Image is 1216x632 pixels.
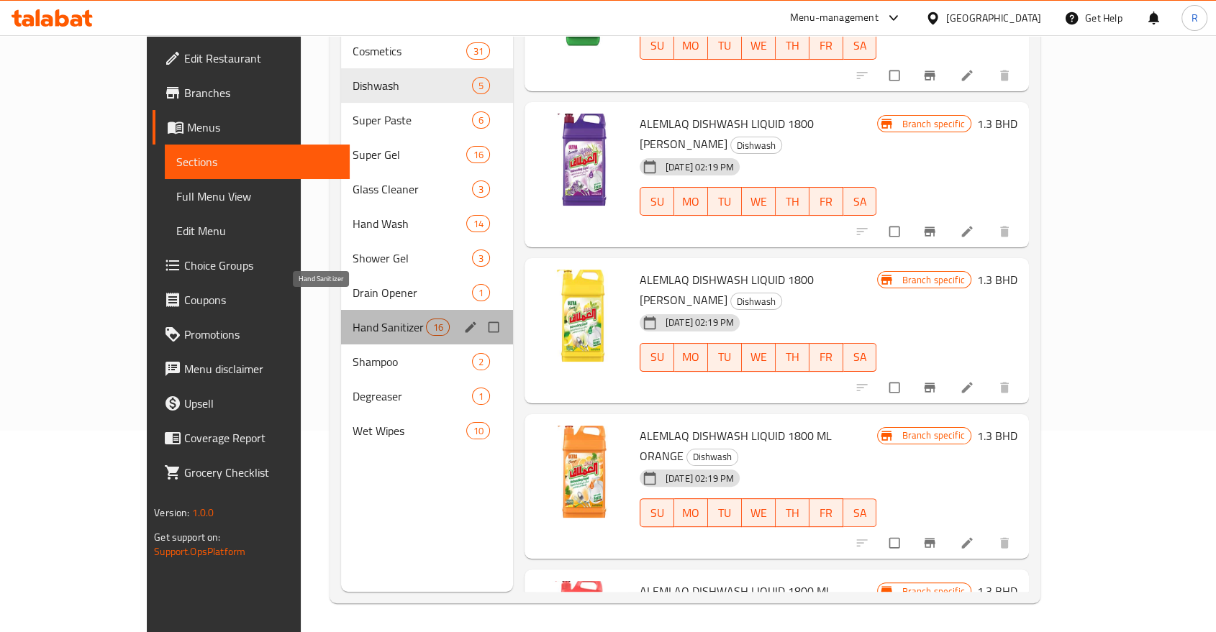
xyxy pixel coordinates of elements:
[153,110,350,145] a: Menus
[776,498,809,527] button: TH
[184,50,338,67] span: Edit Restaurant
[843,31,877,60] button: SA
[640,269,814,311] span: ALEMLAQ DISHWASH LIQUID 1800 [PERSON_NAME]
[849,191,871,212] span: SA
[472,388,490,405] div: items
[467,424,489,438] span: 10
[536,426,628,518] img: ALEMLAQ DISHWASH LIQUID 1800 ML ORANGE
[473,286,489,300] span: 1
[466,215,489,232] div: items
[154,503,189,522] span: Version:
[473,114,489,127] span: 6
[341,206,513,241] div: Hand Wash14
[184,84,338,101] span: Branches
[427,321,448,334] span: 16
[646,191,668,212] span: SU
[708,31,742,60] button: TU
[977,270,1017,290] h6: 1.3 BHD
[809,187,843,216] button: FR
[341,379,513,413] div: Degreaser1
[781,503,804,523] span: TH
[472,249,490,267] div: items
[646,35,668,56] span: SU
[153,75,350,110] a: Branches
[686,449,738,466] div: Dishwash
[353,284,472,301] div: Drain Opener
[341,28,513,454] nav: Menu sections
[353,180,472,198] span: Glass Cleaner
[708,187,742,216] button: TU
[353,146,467,163] span: Super Gel
[154,528,220,546] span: Get support on:
[472,77,490,94] div: items
[731,293,781,310] span: Dishwash
[467,45,489,58] span: 31
[815,503,838,523] span: FR
[640,425,832,467] span: ALEMLAQ DISHWASH LIQUID 1800 ML ORANGE
[660,160,740,174] span: [DATE] 02:19 PM
[461,318,483,336] button: edit
[341,68,513,103] div: Dishwash5
[353,249,472,267] span: Shower Gel
[809,498,843,527] button: FR
[809,343,843,372] button: FR
[640,187,674,216] button: SU
[341,34,513,68] div: Cosmetics31
[426,319,449,336] div: items
[714,347,736,367] span: TU
[341,344,513,379] div: Shampoo2
[353,42,467,60] span: Cosmetics
[748,191,770,212] span: WE
[353,422,467,439] div: Wet Wipes
[640,498,674,527] button: SU
[881,374,911,401] span: Select to update
[680,503,702,523] span: MO
[714,503,736,523] span: TU
[989,372,1023,403] button: delete
[742,187,776,216] button: WE
[165,145,350,179] a: Sections
[153,455,350,490] a: Grocery Checklist
[843,343,877,372] button: SA
[731,137,781,154] span: Dishwash
[153,41,350,75] a: Edit Restaurant
[473,390,489,403] span: 1
[353,111,472,129] span: Super Paste
[660,472,740,485] span: [DATE] 02:19 PM
[184,326,338,343] span: Promotions
[849,347,871,367] span: SA
[742,31,776,60] button: WE
[646,347,668,367] span: SU
[815,35,838,56] span: FR
[184,257,338,274] span: Choice Groups
[467,217,489,231] span: 14
[473,252,489,265] span: 3
[849,503,871,523] span: SA
[184,360,338,377] span: Menu disclaimer
[353,215,467,232] span: Hand Wash
[353,388,472,405] span: Degreaser
[843,498,877,527] button: SA
[742,498,776,527] button: WE
[467,148,489,162] span: 16
[472,111,490,129] div: items
[809,31,843,60] button: FR
[640,580,832,622] span: ALEMLAQ DISHWASH LIQUID 1800 ML STRAWBERRY
[640,113,814,155] span: ALEMLAQ DISHWASH LIQUID 1800 [PERSON_NAME]
[714,35,736,56] span: TU
[946,10,1041,26] div: [GEOGRAPHIC_DATA]
[674,343,708,372] button: MO
[153,283,350,317] a: Coupons
[153,352,350,386] a: Menu disclaimer
[184,464,338,481] span: Grocery Checklist
[914,216,948,247] button: Branch-specific-item
[680,347,702,367] span: MO
[153,386,350,421] a: Upsell
[466,146,489,163] div: items
[472,353,490,370] div: items
[977,581,1017,601] h6: 1.3 BHD
[341,275,513,310] div: Drain Opener1
[165,214,350,248] a: Edit Menu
